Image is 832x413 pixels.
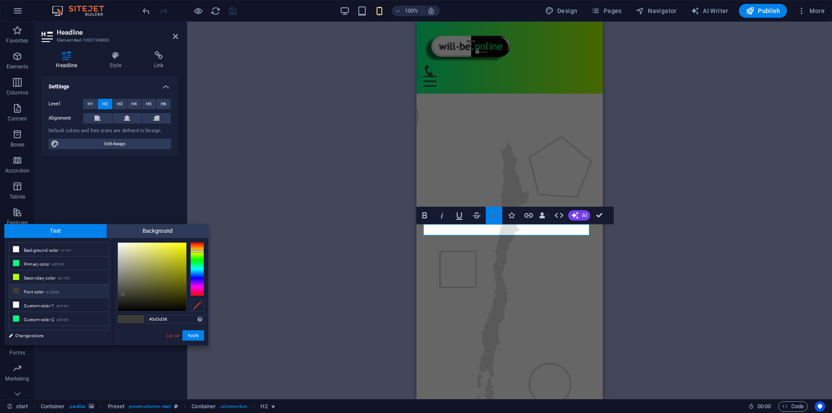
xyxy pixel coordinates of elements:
li: Secondary color [9,270,109,284]
p: Tables [10,193,25,200]
img: Editor Logo [50,6,115,16]
small: #00ff85 [52,262,64,268]
i: Element contains an animation [271,404,275,409]
span: H4 [131,99,137,109]
span: AI Writer [691,7,728,15]
h4: Style [95,51,140,69]
a: Change colors [4,330,105,341]
small: #b1ff00 [58,276,70,282]
h4: Headline [42,51,95,69]
li: Background color [9,243,109,257]
small: #00ff85 [56,317,68,323]
span: Click to select. Double-click to edit [41,401,65,412]
button: Usercentrics [815,401,825,412]
p: Favorites [6,37,28,44]
button: Apply [182,330,204,341]
span: More [797,7,825,15]
button: H5 [142,99,156,109]
button: Click here to leave preview mode and continue editing [193,6,203,16]
button: 100% [392,6,422,16]
span: H1 [88,99,93,109]
button: H2 [98,99,112,109]
p: Forms [10,349,25,356]
li: Custom color 2 [9,312,109,326]
div: Design (Ctrl+Alt+Y) [542,4,581,18]
p: Accordion [5,167,29,174]
button: Pages [588,4,625,18]
span: Pages [591,7,621,15]
div: Clear Color Selection [190,299,204,312]
span: Design [545,7,578,15]
button: Strikethrough [468,207,485,224]
span: . parallax [68,401,86,412]
button: Bold (Ctrl+B) [416,207,433,224]
button: AI Writer [687,4,732,18]
button: More [794,4,828,18]
h4: Link [140,51,178,69]
h3: Element #ed-1002748800 [57,36,161,44]
span: H3 [117,99,123,109]
span: H2 [102,99,108,109]
span: Publish [746,7,780,15]
li: Custom color 1 [9,298,109,312]
button: undo [141,6,151,16]
button: Publish [739,4,787,18]
span: . preset-columns-start [128,401,171,412]
span: Background [107,224,209,238]
p: Content [8,115,27,122]
small: #ffffff [61,248,71,254]
span: Edit design [62,139,169,149]
span: Click to select. Double-click to edit [260,401,267,412]
button: HTML [551,207,567,224]
span: Click to select. Double-click to edit [108,401,125,412]
button: Underline (Ctrl+U) [451,207,468,224]
small: #f4f4f4 [56,303,68,309]
span: . columns-box [219,401,247,412]
label: Alignment [49,113,83,124]
h4: Settings [42,76,178,92]
p: Features [7,219,28,226]
i: Undo: Edit headline (Ctrl+Z) [141,6,151,16]
span: #3d3d38 [118,315,131,323]
button: Data Bindings [538,207,550,224]
i: This element contains a background [89,404,94,409]
span: H5 [146,99,152,109]
span: Click to select. Double-click to edit [192,401,216,412]
button: H6 [156,99,171,109]
button: Code [778,401,808,412]
div: Default colors and font sizes are defined in Design. [49,127,171,135]
p: Marketing [5,375,29,382]
a: Cancel [165,332,180,339]
i: On resize automatically adjust zoom level to fit chosen device. [427,7,435,15]
span: H6 [161,99,166,109]
span: : [764,403,765,410]
span: 00 00 [757,401,771,412]
p: Elements [6,63,29,70]
nav: breadcrumb [41,401,275,412]
span: Text [4,224,107,238]
p: Boxes [10,141,25,148]
button: H3 [113,99,127,109]
i: This element is a customizable preset [174,404,178,409]
button: Navigator [632,4,680,18]
button: H1 [83,99,97,109]
button: Confirm (Ctrl+⏎) [591,207,608,224]
button: Italic (Ctrl+I) [434,207,450,224]
button: Colors [486,207,502,224]
button: H4 [127,99,142,109]
li: Primary color [9,257,109,270]
button: Link [520,207,537,224]
h6: 100% [405,6,419,16]
button: Edit design [49,139,171,149]
span: #3d3d38 [131,315,144,323]
i: Reload page [211,6,221,16]
button: Icons [503,207,520,224]
button: reload [210,6,221,16]
label: Level [49,99,83,109]
button: Design [542,4,581,18]
h2: Headline [57,29,178,36]
span: Code [782,401,804,412]
small: #3d3d38 [46,289,59,296]
h6: Session time [748,401,771,412]
a: Click to cancel selection. Double-click to open Pages [7,401,28,412]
